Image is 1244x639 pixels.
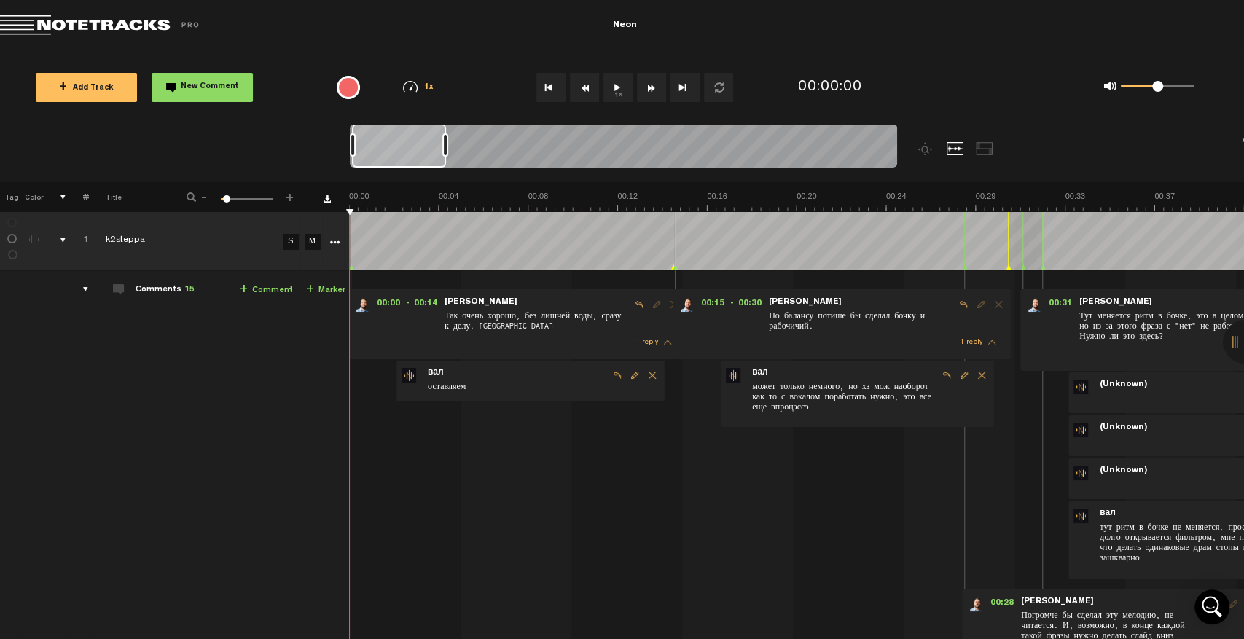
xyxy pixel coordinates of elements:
img: star-track.png [726,368,740,383]
span: Edit comment [626,370,643,380]
div: Click to edit the title [106,234,295,248]
a: M [305,234,321,250]
a: S [283,234,299,250]
img: ACg8ocILbNiWfN2UApdJPqRy9B5quI3dY7be1F6yeCl9EuiDaE8t4rMT=s96-c [1028,297,1043,312]
img: star-track.png [1073,380,1088,394]
span: Delete comment [990,299,1007,310]
span: [PERSON_NAME] [767,297,843,307]
a: Marker [306,282,345,299]
span: (Unknown) [1098,423,1149,433]
td: Click to change the order number 1 [66,211,89,270]
span: thread [988,337,995,348]
div: Comments [136,284,195,297]
div: comments, stamps & drawings [46,233,69,248]
span: - 00:14 [406,297,443,312]
td: Change the color of the waveform [22,211,44,270]
span: может только немного, но хз мож наоборот как то с вокалом поработать нужно, это все еще впроцэссэ [751,380,938,421]
span: вал [426,368,445,378]
span: Delete comment [665,299,683,310]
span: Edit comment [1224,599,1242,609]
a: Comment [240,282,293,299]
span: Reply to comment [609,370,626,380]
span: + [240,284,248,296]
div: 1x [381,81,456,93]
button: +Add Track [36,73,137,102]
img: star-track.png [402,368,416,383]
span: вал [1098,509,1117,519]
span: Delete comment [973,370,990,380]
span: оставляем [426,380,609,396]
span: Так очень хорошо, без лишней воды, сразу к делу. [GEOGRAPHIC_DATA] [443,309,630,332]
img: ACg8ocILbNiWfN2UApdJPqRy9B5quI3dY7be1F6yeCl9EuiDaE8t4rMT=s96-c [356,297,371,312]
img: star-track.png [1073,509,1088,523]
button: New Comment [152,73,253,102]
span: 1 reply [635,339,658,346]
span: 00:15 [695,297,730,312]
img: star-track.png [1073,423,1088,437]
span: Delete comment [643,370,661,380]
div: Open Intercom Messenger [1194,589,1229,624]
span: 00:31 [1043,297,1078,312]
th: Color [22,182,44,211]
button: Rewind [570,73,599,102]
td: comments, stamps & drawings [44,211,66,270]
a: Download comments [324,195,331,203]
div: Change the color of the waveform [24,233,46,246]
span: 1x [424,84,434,92]
span: (Unknown) [1098,380,1149,390]
img: speedometer.svg [403,81,418,93]
span: По балансу потише бы сделал бочку и рабочичий. [767,309,955,332]
span: [PERSON_NAME] [443,297,519,307]
button: Go to end [670,73,700,102]
span: [PERSON_NAME] [1020,597,1095,607]
span: 00:00 [371,297,406,312]
th: Title [89,182,167,211]
img: ACg8ocILbNiWfN2UApdJPqRy9B5quI3dY7be1F6yeCl9EuiDaE8t4rMT=s96-c [970,597,985,611]
span: Reply to comment [630,299,648,310]
span: + [284,191,296,200]
span: 15 [184,286,195,294]
span: Edit comment [648,299,665,310]
button: Loop [704,73,733,102]
span: - 00:30 [730,297,767,312]
button: Fast Forward [637,73,666,102]
span: thread [664,337,671,348]
span: (Unknown) [1098,466,1149,476]
button: 1x [603,73,633,102]
div: Click to change the order number [69,234,91,248]
span: - [198,191,210,200]
span: Edit comment [972,299,990,310]
span: + [59,82,67,93]
button: Go to beginning [536,73,566,102]
span: 1 reply [960,339,982,346]
span: Add Track [59,85,114,93]
span: 00:28 [985,597,1020,611]
img: ACg8ocILbNiWfN2UApdJPqRy9B5quI3dY7be1F6yeCl9EuiDaE8t4rMT=s96-c [681,297,695,312]
span: [PERSON_NAME] [1078,297,1154,307]
div: comments [69,282,91,297]
span: New Comment [181,83,239,91]
span: Reply to comment [955,299,972,310]
img: star-track.png [1073,466,1088,480]
th: # [66,182,89,211]
span: Reply to comment [938,370,955,380]
span: вал [751,368,770,378]
span: Edit comment [955,370,973,380]
div: {{ tooltip_message }} [337,76,360,99]
td: Click to edit the title k2steppa [89,211,278,270]
div: 00:00:00 [797,77,861,98]
a: More [327,235,341,248]
span: + [306,284,314,296]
